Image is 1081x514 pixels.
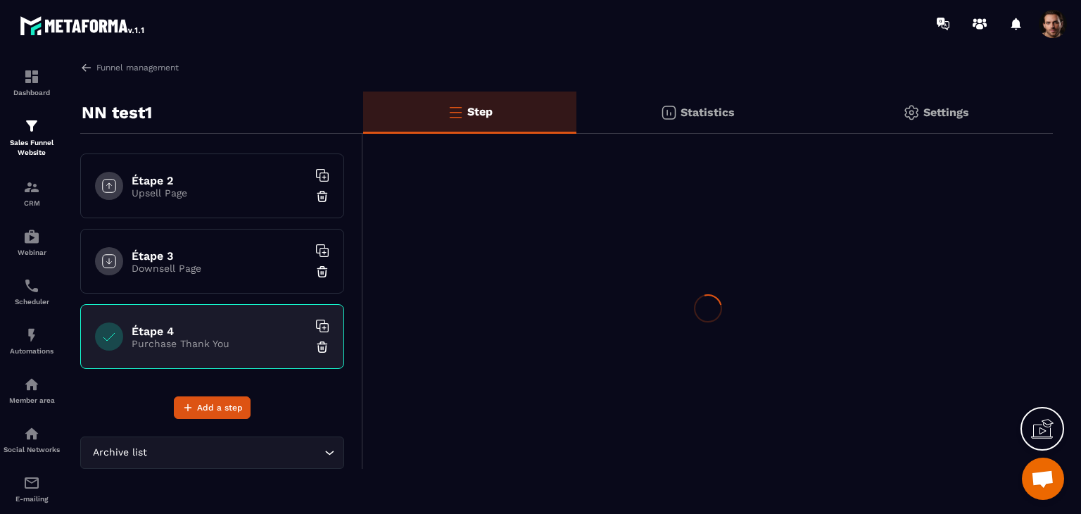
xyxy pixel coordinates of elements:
[4,168,60,218] a: formationformationCRM
[4,365,60,415] a: automationsautomationsMember area
[923,106,969,119] p: Settings
[23,425,40,442] img: social-network
[4,218,60,267] a: automationsautomationsWebinar
[4,267,60,316] a: schedulerschedulerScheduler
[80,437,344,469] div: Search for option
[197,401,243,415] span: Add a step
[89,445,150,460] span: Archive list
[1022,458,1064,500] a: Mở cuộc trò chuyện
[4,415,60,464] a: social-networksocial-networkSocial Networks
[174,396,251,419] button: Add a step
[23,475,40,491] img: email
[132,263,308,274] p: Downsell Page
[132,187,308,199] p: Upsell Page
[660,104,677,121] img: stats.20deebd0.svg
[4,249,60,256] p: Webinar
[82,99,152,127] p: NN test1
[23,118,40,134] img: formation
[4,107,60,168] a: formationformationSales Funnel Website
[4,446,60,453] p: Social Networks
[4,347,60,355] p: Automations
[23,327,40,344] img: automations
[681,106,735,119] p: Statistics
[23,277,40,294] img: scheduler
[132,249,308,263] h6: Étape 3
[467,105,493,118] p: Step
[23,68,40,85] img: formation
[23,179,40,196] img: formation
[447,104,464,120] img: bars-o.4a397970.svg
[23,228,40,245] img: automations
[80,61,179,74] a: Funnel management
[4,138,60,158] p: Sales Funnel Website
[903,104,920,121] img: setting-gr.5f69749f.svg
[23,376,40,393] img: automations
[132,338,308,349] p: Purchase Thank You
[315,265,329,279] img: trash
[4,396,60,404] p: Member area
[4,58,60,107] a: formationformationDashboard
[4,89,60,96] p: Dashboard
[20,13,146,38] img: logo
[315,189,329,203] img: trash
[4,316,60,365] a: automationsautomationsAutomations
[4,495,60,503] p: E-mailing
[80,61,93,74] img: arrow
[4,298,60,306] p: Scheduler
[4,464,60,513] a: emailemailE-mailing
[132,325,308,338] h6: Étape 4
[132,174,308,187] h6: Étape 2
[150,445,321,460] input: Search for option
[315,340,329,354] img: trash
[4,199,60,207] p: CRM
